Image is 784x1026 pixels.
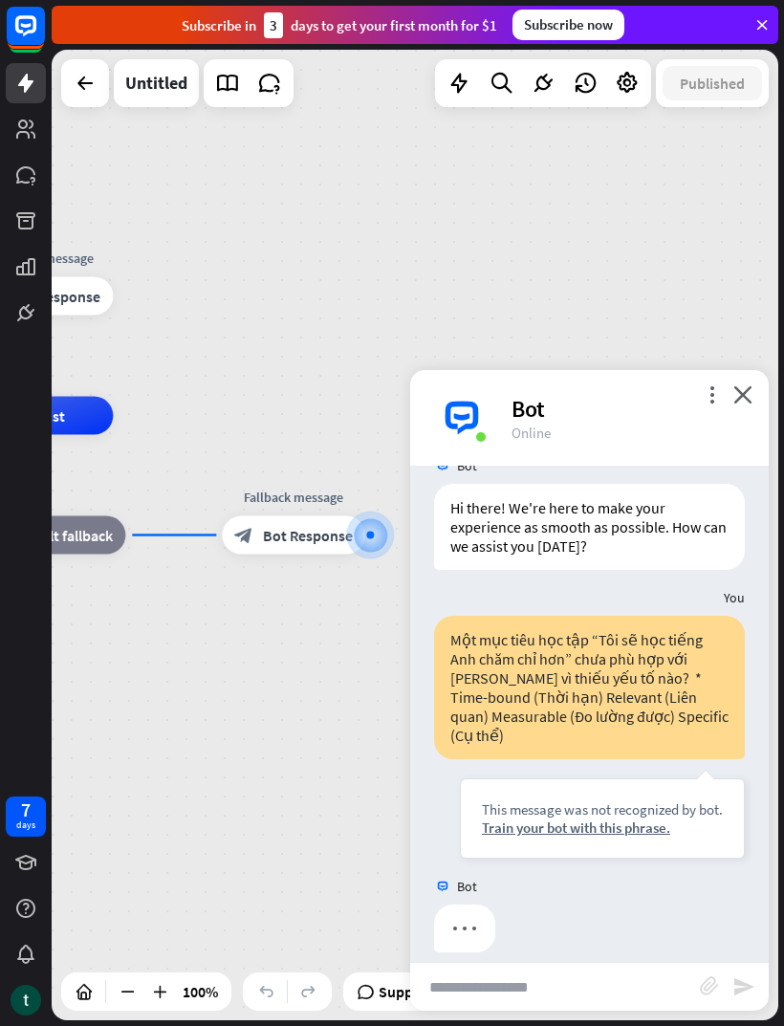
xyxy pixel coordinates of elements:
span: AI Assist [11,406,65,426]
span: Bot [457,457,477,474]
div: Một mục tiêu học tập “Tôi sẽ học tiếng Anh chăm chỉ hơn” chưa phù hợp với [PERSON_NAME] vì thiếu ... [434,616,745,759]
div: 100% [177,976,224,1007]
span: Default fallback [11,526,113,545]
div: Subscribe now [512,10,624,40]
div: This message was not recognized by bot. [482,800,723,819]
i: block_bot_response [234,526,253,545]
div: Online [512,424,746,442]
a: 7 days [6,797,46,837]
i: send [732,975,755,998]
i: block_attachment [700,976,719,995]
div: days [16,819,35,832]
i: close [733,385,752,404]
div: Fallback message [207,488,380,507]
i: more_vert [703,385,721,404]
button: Open LiveChat chat widget [15,8,73,65]
span: Bot Response [263,526,353,545]
div: Subscribe in days to get your first month for $1 [182,12,497,38]
span: Bot [457,878,477,895]
span: Support [379,976,433,1007]
span: You [724,589,745,606]
div: Bot [512,394,746,424]
div: Train your bot with this phrase. [482,819,723,837]
div: Hi there! We're here to make your experience as smooth as possible. How can we assist you [DATE]? [434,484,745,570]
span: Bot Response [11,287,100,306]
div: Untitled [125,59,187,107]
button: Published [663,66,762,100]
div: 7 [21,801,31,819]
div: 3 [264,12,283,38]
